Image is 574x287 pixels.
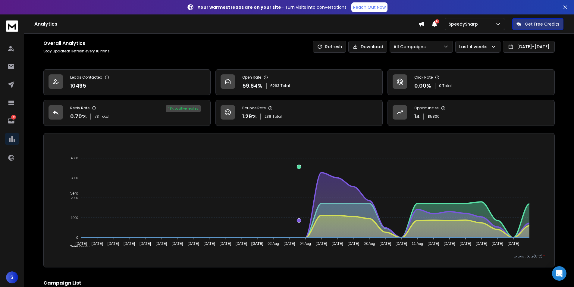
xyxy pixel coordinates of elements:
p: Bounce Rate [242,106,266,111]
h2: Campaign List [43,279,555,287]
span: 73 [95,114,99,119]
span: Sent [66,191,78,195]
tspan: [DATE] [171,242,183,246]
tspan: [DATE] [204,242,215,246]
span: Total [281,83,290,88]
tspan: [DATE] [348,242,359,246]
p: – Turn visits into conversations [198,4,347,10]
p: Click Rate [414,75,433,80]
a: Leads Contacted10495 [43,69,211,95]
tspan: [DATE] [315,242,327,246]
p: 0.70 % [70,112,87,121]
p: Download [361,44,383,50]
tspan: [DATE] [428,242,439,246]
div: 19 % positive replies [166,105,201,112]
a: Reply Rate0.70%73Total19% positive replies [43,100,211,126]
p: Get Free Credits [525,21,559,27]
button: S [6,271,18,283]
h1: Overall Analytics [43,40,111,47]
tspan: 08 Aug [364,242,375,246]
p: 1.29 % [242,112,257,121]
strong: Your warmest leads are on your site [198,4,281,10]
p: 0.00 % [414,82,431,90]
tspan: [DATE] [284,242,295,246]
p: Stay updated! Refresh every 10 mins. [43,49,111,54]
tspan: [DATE] [460,242,471,246]
tspan: [DATE] [140,242,151,246]
tspan: 0 [76,236,78,239]
span: Total [100,114,109,119]
tspan: 04 Aug [300,242,311,246]
a: Bounce Rate1.29%239Total [215,100,383,126]
p: 59.64 % [242,82,262,90]
p: 14 [414,112,420,121]
tspan: [DATE] [124,242,135,246]
span: Total [272,114,282,119]
span: 6263 [270,83,279,88]
tspan: [DATE] [332,242,343,246]
p: Reply Rate [70,106,89,111]
span: 17 [435,19,439,23]
tspan: 2000 [71,196,78,200]
p: x-axis : Date(UTC) [53,254,545,259]
p: Opportunities [414,106,439,111]
p: Refresh [325,44,342,50]
button: Get Free Credits [512,18,563,30]
p: SpeedySharp [449,21,480,27]
tspan: 02 Aug [268,242,279,246]
tspan: [DATE] [444,242,455,246]
a: Click Rate0.00%0 Total [387,69,555,95]
tspan: 4000 [71,156,78,160]
tspan: [DATE] [476,242,487,246]
a: Open Rate59.64%6263Total [215,69,383,95]
button: Refresh [313,41,346,53]
a: Reach Out Now [351,2,387,12]
tspan: [DATE] [396,242,407,246]
p: 10495 [70,82,86,90]
h1: Analytics [34,20,418,28]
a: Opportunities14$5800 [387,100,555,126]
p: Leads Contacted [70,75,102,80]
span: 239 [265,114,271,119]
tspan: [DATE] [380,242,391,246]
tspan: [DATE] [251,242,263,246]
p: Reach Out Now [353,4,386,10]
p: $ 5800 [428,114,440,119]
tspan: [DATE] [92,242,103,246]
span: Total Opens [66,245,89,249]
div: Open Intercom Messenger [552,266,566,281]
tspan: 11 Aug [412,242,423,246]
tspan: [DATE] [155,242,167,246]
p: Open Rate [242,75,261,80]
tspan: 1000 [71,216,78,220]
a: 10 [5,115,17,127]
tspan: 3000 [71,176,78,180]
tspan: [DATE] [108,242,119,246]
button: [DATE]-[DATE] [503,41,555,53]
button: Download [348,41,387,53]
p: Last 4 weeks [459,44,490,50]
img: logo [6,20,18,32]
p: All Campaigns [394,44,428,50]
tspan: [DATE] [220,242,231,246]
p: 10 [11,115,16,120]
tspan: [DATE] [187,242,199,246]
tspan: [DATE] [236,242,247,246]
tspan: [DATE] [75,242,87,246]
tspan: [DATE] [508,242,519,246]
tspan: [DATE] [492,242,503,246]
p: 0 Total [439,83,452,88]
